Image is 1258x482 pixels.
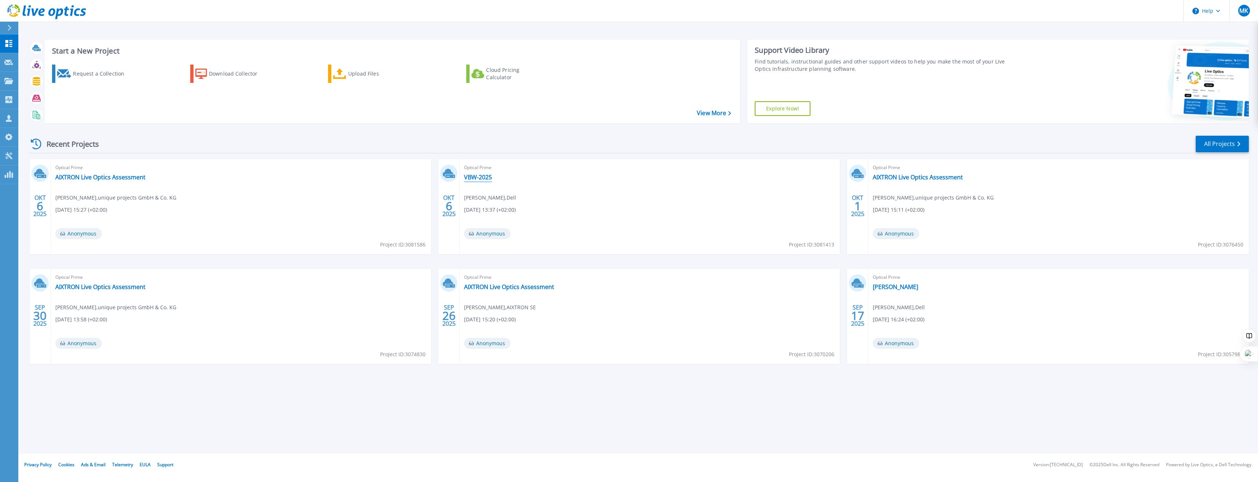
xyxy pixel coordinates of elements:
[55,206,107,214] span: [DATE] 15:27 (+02:00)
[380,350,426,358] span: Project ID: 3074830
[55,194,176,202] span: [PERSON_NAME] , unique projects GmbH & Co. KG
[328,65,410,83] a: Upload Files
[52,47,731,55] h3: Start a New Project
[464,174,492,181] a: VBW-2025
[464,338,511,349] span: Anonymous
[873,174,963,181] a: AIXTRON Live Optics Assessment
[442,193,456,219] div: OKT 2025
[348,66,407,81] div: Upload Files
[873,283,918,291] a: [PERSON_NAME]
[81,461,106,468] a: Ads & Email
[190,65,272,83] a: Download Collector
[464,303,536,311] span: [PERSON_NAME] , AIXTRON SE
[55,283,146,291] a: AIXTRON Live Optics Assessment
[209,66,268,81] div: Download Collector
[55,228,102,239] span: Anonymous
[851,313,864,319] span: 17
[466,65,548,83] a: Cloud Pricing Calculator
[73,66,132,81] div: Request a Collection
[55,164,427,172] span: Optical Prime
[55,315,107,324] span: [DATE] 13:58 (+02:00)
[112,461,133,468] a: Telemetry
[55,303,176,311] span: [PERSON_NAME] , unique projects GmbH & Co. KG
[33,302,47,329] div: SEP 2025
[464,164,835,172] span: Optical Prime
[55,273,427,281] span: Optical Prime
[140,461,151,468] a: EULA
[28,135,109,153] div: Recent Projects
[1198,241,1243,249] span: Project ID: 3076450
[755,101,810,116] a: Explore Now!
[464,206,516,214] span: [DATE] 13:37 (+02:00)
[873,164,1244,172] span: Optical Prime
[464,283,554,291] a: AIXTRON Live Optics Assessment
[380,241,426,249] span: Project ID: 3081586
[1239,8,1248,14] span: MK
[789,241,834,249] span: Project ID: 3081413
[33,193,47,219] div: OKT 2025
[52,65,134,83] a: Request a Collection
[873,338,919,349] span: Anonymous
[697,110,731,117] a: View More
[58,461,74,468] a: Cookies
[37,203,43,209] span: 6
[1089,463,1159,467] li: © 2025 Dell Inc. All Rights Reserved
[486,66,545,81] div: Cloud Pricing Calculator
[873,206,924,214] span: [DATE] 15:11 (+02:00)
[446,203,452,209] span: 6
[854,203,861,209] span: 1
[851,193,865,219] div: OKT 2025
[442,302,456,329] div: SEP 2025
[157,461,173,468] a: Support
[755,58,1016,73] div: Find tutorials, instructional guides and other support videos to help you make the most of your L...
[851,302,865,329] div: SEP 2025
[464,273,835,281] span: Optical Prime
[442,313,456,319] span: 26
[789,350,834,358] span: Project ID: 3070206
[33,313,47,319] span: 30
[873,315,924,324] span: [DATE] 16:24 (+02:00)
[755,45,1016,55] div: Support Video Library
[873,303,925,311] span: [PERSON_NAME] , Dell
[1033,463,1083,467] li: Version: [TECHNICAL_ID]
[55,338,102,349] span: Anonymous
[873,194,994,202] span: [PERSON_NAME] , unique projects GmbH & Co. KG
[1166,463,1251,467] li: Powered by Live Optics, a Dell Technology
[873,273,1244,281] span: Optical Prime
[1196,136,1249,152] a: All Projects
[873,228,919,239] span: Anonymous
[1198,350,1243,358] span: Project ID: 3057984
[464,315,516,324] span: [DATE] 15:20 (+02:00)
[55,174,146,181] a: AIXTRON Live Optics Assessment
[464,194,516,202] span: [PERSON_NAME] , Dell
[24,461,52,468] a: Privacy Policy
[464,228,511,239] span: Anonymous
